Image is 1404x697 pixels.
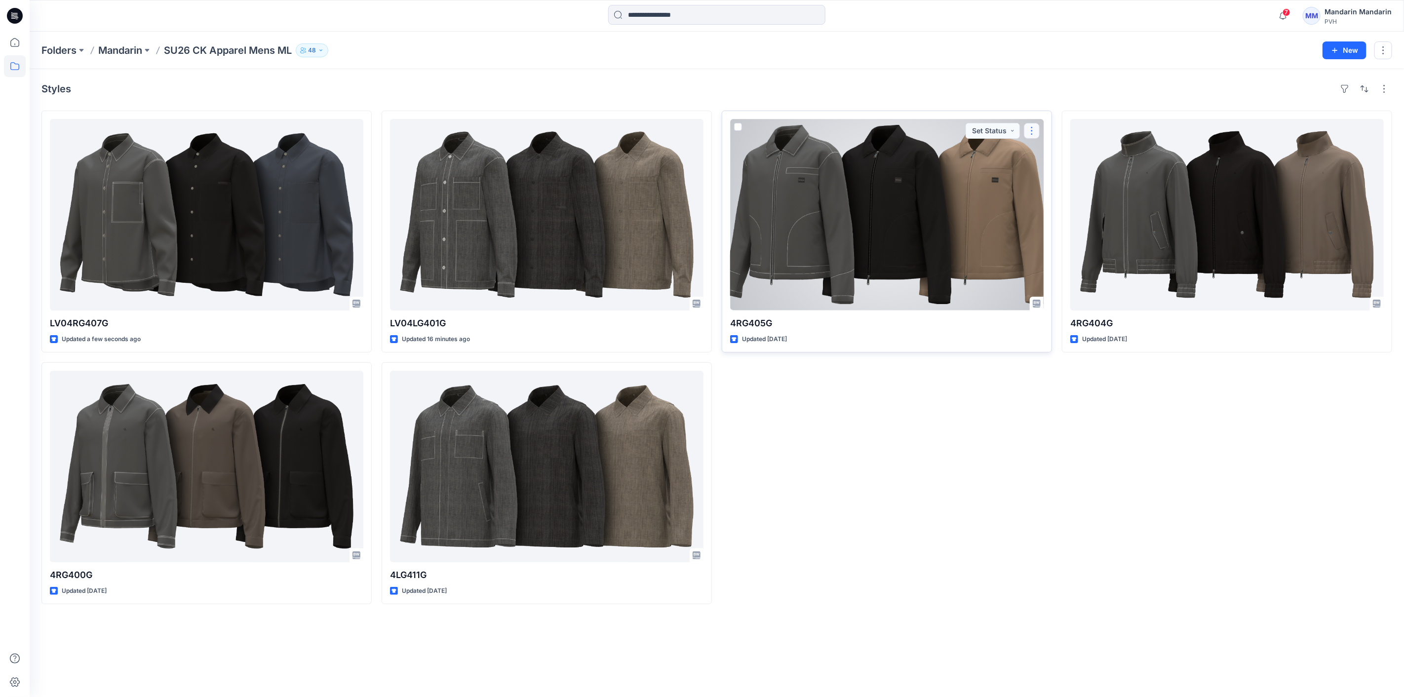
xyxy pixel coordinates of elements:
[62,334,141,345] p: Updated a few seconds ago
[1283,8,1290,16] span: 7
[1325,18,1392,25] div: PVH
[50,568,363,582] p: 4RG400G
[1070,119,1384,310] a: 4RG404G
[1323,41,1366,59] button: New
[390,568,703,582] p: 4LG411G
[296,43,328,57] button: 48
[1070,316,1384,330] p: 4RG404G
[41,43,77,57] a: Folders
[390,316,703,330] p: LV04LG401G
[1082,334,1127,345] p: Updated [DATE]
[62,586,107,596] p: Updated [DATE]
[41,83,71,95] h4: Styles
[50,119,363,310] a: LV04RG407G
[50,316,363,330] p: LV04RG407G
[164,43,292,57] p: SU26 CK Apparel Mens ML
[308,45,316,56] p: 48
[402,334,470,345] p: Updated 16 minutes ago
[390,119,703,310] a: LV04LG401G
[390,371,703,562] a: 4LG411G
[402,586,447,596] p: Updated [DATE]
[730,316,1044,330] p: 4RG405G
[98,43,142,57] a: Mandarin
[742,334,787,345] p: Updated [DATE]
[1325,6,1392,18] div: Mandarin Mandarin
[50,371,363,562] a: 4RG400G
[1303,7,1321,25] div: MM
[730,119,1044,310] a: 4RG405G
